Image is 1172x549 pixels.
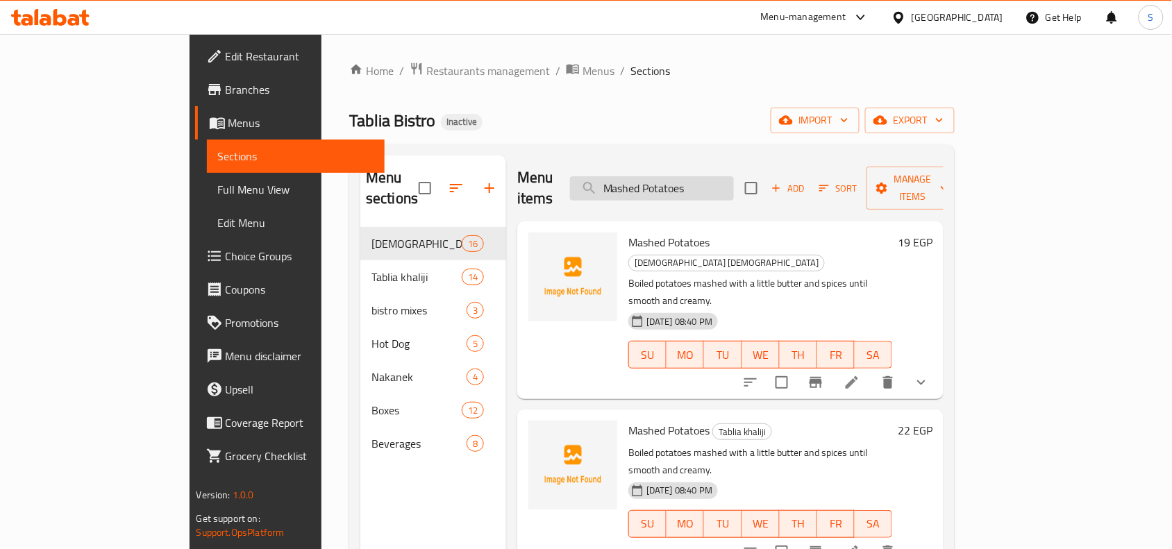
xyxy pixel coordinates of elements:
[767,368,796,397] span: Select to update
[226,448,374,464] span: Grocery Checklist
[785,514,812,534] span: TH
[360,294,506,327] div: bistro mixes3
[226,414,374,431] span: Coverage Report
[226,381,374,398] span: Upsell
[196,486,231,504] span: Version:
[233,486,254,504] span: 1.0.0
[399,62,404,79] li: /
[196,509,260,527] span: Get support on:
[761,9,846,26] div: Menu-management
[467,337,483,350] span: 5
[218,148,374,164] span: Sections
[349,105,435,136] span: Tablia Bistro
[467,371,483,384] span: 4
[462,402,484,419] div: items
[441,114,483,130] div: Inactive
[913,374,930,391] svg: Show Choices
[226,314,374,331] span: Promotions
[742,341,780,369] button: WE
[426,62,550,79] span: Restaurants management
[844,374,860,391] a: Edit menu item
[898,233,932,252] h6: 19 EGP
[371,402,462,419] span: Boxes
[195,306,385,339] a: Promotions
[771,108,860,133] button: import
[371,235,462,252] span: [DEMOGRAPHIC_DATA] [DEMOGRAPHIC_DATA]
[467,437,483,450] span: 8
[228,115,374,131] span: Menus
[218,214,374,231] span: Edit Menu
[785,345,812,365] span: TH
[704,341,742,369] button: TU
[667,341,704,369] button: MO
[635,514,661,534] span: SU
[905,366,938,399] button: show more
[360,227,506,260] div: [DEMOGRAPHIC_DATA] [DEMOGRAPHIC_DATA]16
[467,435,484,452] div: items
[371,335,467,352] span: Hot Dog
[195,239,385,273] a: Choice Groups
[467,304,483,317] span: 3
[769,180,807,196] span: Add
[641,484,718,497] span: [DATE] 08:40 PM
[360,327,506,360] div: Hot Dog5
[467,369,484,385] div: items
[712,423,772,440] div: Tablia khaliji
[780,341,817,369] button: TH
[226,248,374,264] span: Choice Groups
[713,424,771,440] span: Tablia khaliji
[782,112,848,129] span: import
[628,255,825,271] div: Tablia masry
[360,394,506,427] div: Boxes12
[766,178,810,199] button: Add
[360,427,506,460] div: Beverages8
[462,404,483,417] span: 12
[195,40,385,73] a: Edit Restaurant
[742,510,780,538] button: WE
[226,281,374,298] span: Coupons
[467,335,484,352] div: items
[360,221,506,466] nav: Menu sections
[630,62,670,79] span: Sections
[360,260,506,294] div: Tablia khaliji14
[628,510,667,538] button: SU
[748,514,774,534] span: WE
[467,302,484,319] div: items
[628,444,892,479] p: Boiled potatoes mashed with a little butter and spices until smooth and creamy.
[876,112,944,129] span: export
[816,178,861,199] button: Sort
[195,339,385,373] a: Menu disclaimer
[823,345,849,365] span: FR
[635,345,661,365] span: SU
[737,174,766,203] span: Select section
[817,341,855,369] button: FR
[371,435,467,452] div: Beverages
[226,48,374,65] span: Edit Restaurant
[462,237,483,251] span: 16
[462,271,483,284] span: 14
[629,255,824,271] span: [DEMOGRAPHIC_DATA] [DEMOGRAPHIC_DATA]
[195,73,385,106] a: Branches
[226,348,374,364] span: Menu disclaimer
[555,62,560,79] li: /
[780,510,817,538] button: TH
[410,62,550,80] a: Restaurants management
[528,421,617,509] img: Mashed Potatoes
[366,167,419,209] h2: Menu sections
[371,369,467,385] span: Nakanek
[628,232,710,253] span: Mashed Potatoes
[620,62,625,79] li: /
[360,360,506,394] div: Nakanek4
[628,275,892,310] p: Boiled potatoes mashed with a little butter and spices until smooth and creamy.
[1148,10,1154,25] span: S
[371,302,467,319] span: bistro mixes
[867,167,960,210] button: Manage items
[912,10,1003,25] div: [GEOGRAPHIC_DATA]
[710,345,736,365] span: TU
[371,269,462,285] div: Tablia khaliji
[473,171,506,205] button: Add section
[628,420,710,441] span: Mashed Potatoes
